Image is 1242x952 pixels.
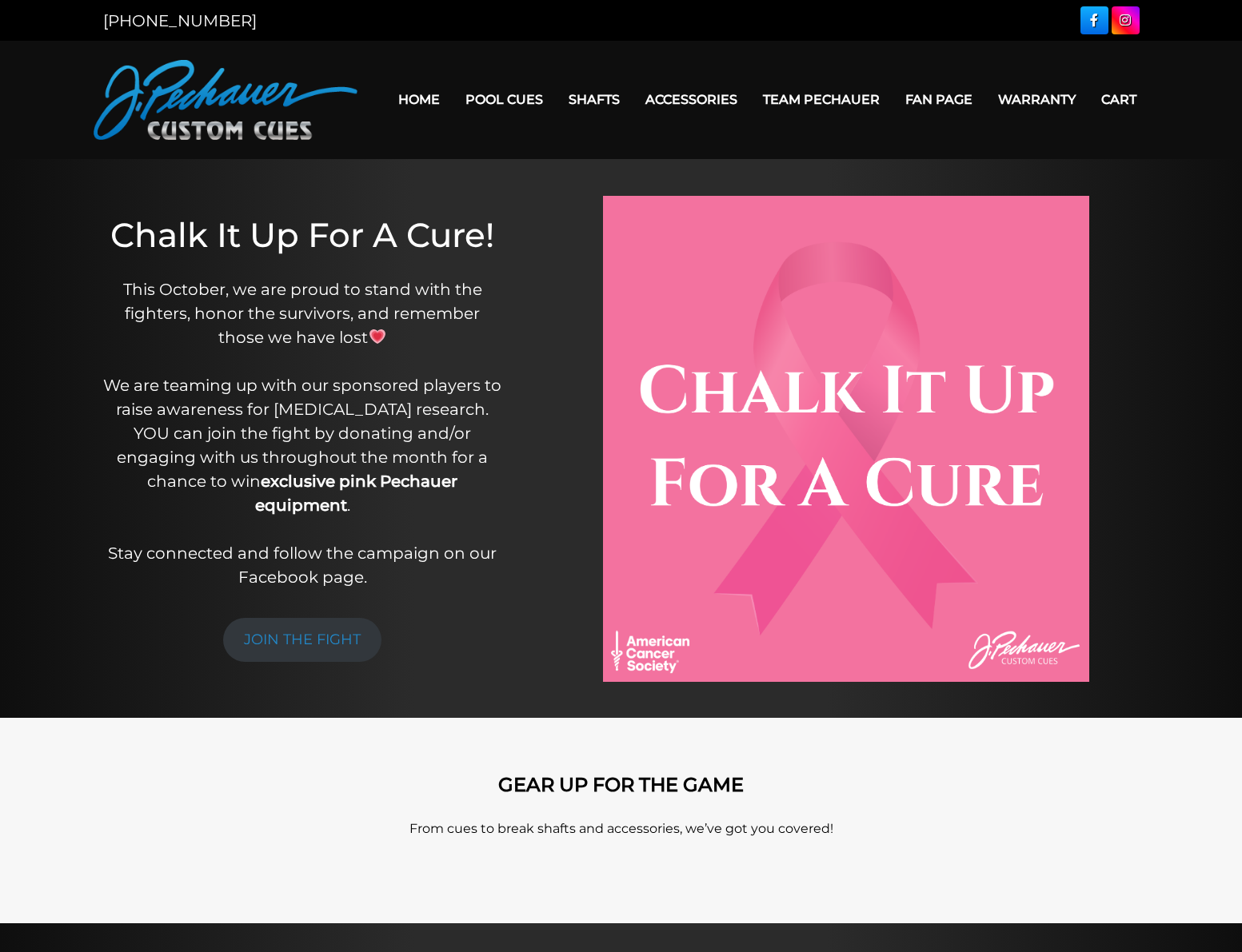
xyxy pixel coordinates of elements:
[223,618,381,662] a: JOIN THE FIGHT
[453,79,556,120] a: Pool Cues
[255,472,458,515] strong: exclusive pink Pechauer equipment
[498,773,744,796] strong: GEAR UP FOR THE GAME
[166,819,1077,838] p: From cues to break shafts and accessories, we’ve got you covered!
[369,329,385,345] img: 💗
[556,79,633,120] a: Shafts
[1088,79,1149,120] a: Cart
[101,215,504,255] h1: Chalk It Up For A Cure!
[750,79,893,120] a: Team Pechauer
[103,11,257,30] a: [PHONE_NUMBER]
[101,277,504,589] p: This October, we are proud to stand with the fighters, honor the survivors, and remember those we...
[385,79,453,120] a: Home
[893,79,985,120] a: Fan Page
[94,60,357,140] img: Pechauer Custom Cues
[633,79,750,120] a: Accessories
[985,79,1088,120] a: Warranty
